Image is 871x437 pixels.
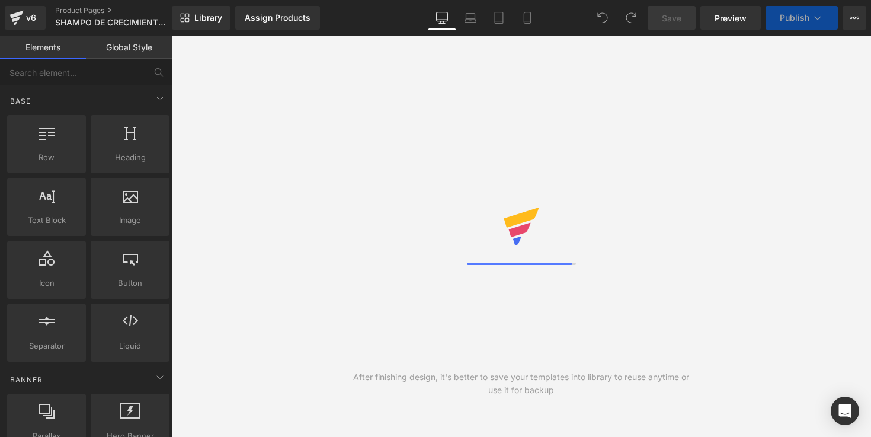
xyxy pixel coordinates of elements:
span: Library [194,12,222,23]
a: Mobile [513,6,542,30]
span: Preview [715,12,747,24]
div: v6 [24,10,39,25]
span: Publish [780,13,809,23]
span: Icon [11,277,82,289]
span: Liquid [94,340,166,352]
span: Text Block [11,214,82,227]
button: More [843,6,866,30]
a: Desktop [428,6,456,30]
span: Image [94,214,166,227]
span: Banner [9,374,44,385]
div: Open Intercom Messenger [831,397,859,425]
span: Row [11,151,82,164]
div: After finishing design, it's better to save your templates into library to reuse anytime or use i... [346,371,696,397]
a: v6 [5,6,46,30]
span: Heading [94,151,166,164]
a: New Library [172,6,230,30]
span: SHAMPO DE CRECIMIENTO [PERSON_NAME] [55,18,169,27]
button: Undo [591,6,614,30]
span: Save [662,12,681,24]
button: Publish [766,6,838,30]
a: Product Pages [55,6,191,15]
a: Laptop [456,6,485,30]
a: Tablet [485,6,513,30]
a: Global Style [86,36,172,59]
span: Separator [11,340,82,352]
span: Base [9,95,32,107]
a: Preview [700,6,761,30]
button: Redo [619,6,643,30]
span: Button [94,277,166,289]
div: Assign Products [245,13,310,23]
